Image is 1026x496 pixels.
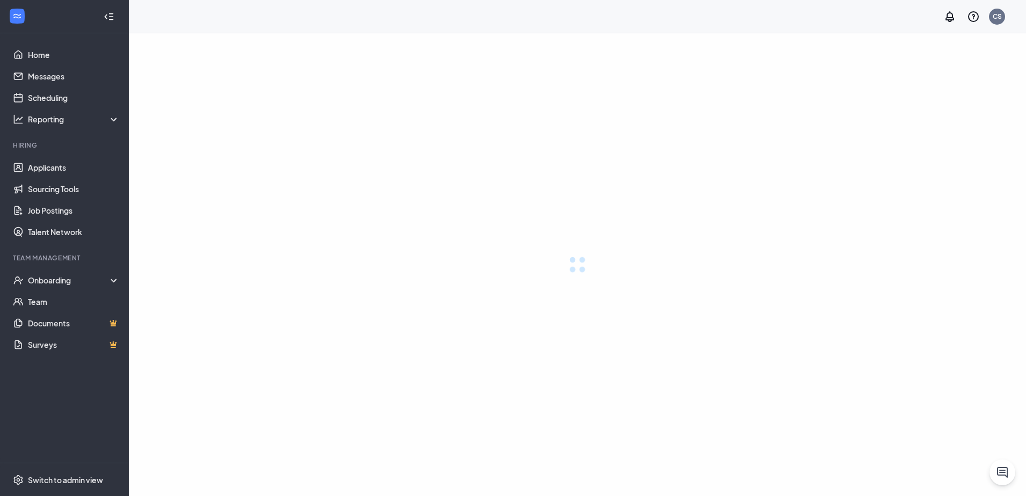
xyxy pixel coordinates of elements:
[28,87,120,108] a: Scheduling
[967,10,980,23] svg: QuestionInfo
[28,200,120,221] a: Job Postings
[28,221,120,243] a: Talent Network
[28,65,120,87] a: Messages
[13,275,24,286] svg: UserCheck
[28,312,120,334] a: DocumentsCrown
[12,11,23,21] svg: WorkstreamLogo
[28,334,120,355] a: SurveysCrown
[28,44,120,65] a: Home
[996,466,1009,479] svg: ChatActive
[13,141,118,150] div: Hiring
[13,253,118,262] div: Team Management
[943,10,956,23] svg: Notifications
[13,475,24,485] svg: Settings
[990,459,1015,485] button: ChatActive
[28,291,120,312] a: Team
[993,12,1002,21] div: CS
[28,114,120,125] div: Reporting
[13,114,24,125] svg: Analysis
[28,475,103,485] div: Switch to admin view
[104,11,114,22] svg: Collapse
[28,275,120,286] div: Onboarding
[28,157,120,178] a: Applicants
[28,178,120,200] a: Sourcing Tools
